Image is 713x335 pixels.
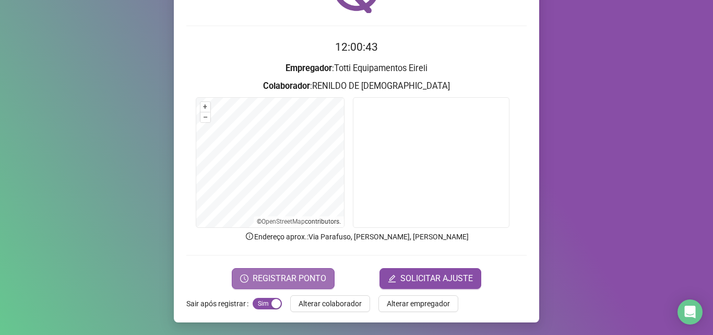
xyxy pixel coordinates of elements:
span: SOLICITAR AJUSTE [400,272,473,285]
div: Open Intercom Messenger [678,299,703,325]
li: © contributors. [257,218,341,225]
button: + [200,102,210,112]
span: Alterar colaborador [299,298,362,309]
button: Alterar colaborador [290,295,370,312]
button: editSOLICITAR AJUSTE [379,268,481,289]
span: clock-circle [240,274,248,283]
span: Alterar empregador [387,298,450,309]
a: OpenStreetMap [262,218,305,225]
button: REGISTRAR PONTO [232,268,335,289]
span: REGISTRAR PONTO [253,272,326,285]
label: Sair após registrar [186,295,253,312]
span: edit [388,274,396,283]
strong: Colaborador [263,81,310,91]
span: info-circle [245,232,254,241]
h3: : RENILDO DE [DEMOGRAPHIC_DATA] [186,79,527,93]
button: – [200,112,210,122]
button: Alterar empregador [378,295,458,312]
h3: : Totti Equipamentos Eireli [186,62,527,75]
p: Endereço aprox. : Via Parafuso, [PERSON_NAME], [PERSON_NAME] [186,231,527,242]
time: 12:00:43 [335,41,378,53]
strong: Empregador [286,63,332,73]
